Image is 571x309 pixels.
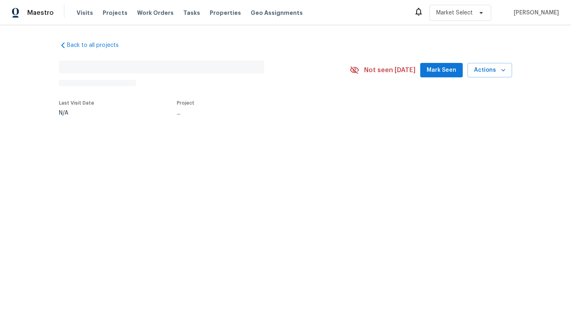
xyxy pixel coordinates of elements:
[427,65,456,75] span: Mark Seen
[77,9,93,17] span: Visits
[474,65,506,75] span: Actions
[420,63,463,78] button: Mark Seen
[59,101,94,105] span: Last Visit Date
[183,10,200,16] span: Tasks
[59,110,94,116] div: N/A
[364,66,415,74] span: Not seen [DATE]
[59,41,136,49] a: Back to all projects
[251,9,303,17] span: Geo Assignments
[468,63,512,78] button: Actions
[436,9,473,17] span: Market Select
[510,9,559,17] span: [PERSON_NAME]
[137,9,174,17] span: Work Orders
[210,9,241,17] span: Properties
[27,9,54,17] span: Maestro
[177,101,194,105] span: Project
[177,110,331,116] div: ...
[103,9,128,17] span: Projects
